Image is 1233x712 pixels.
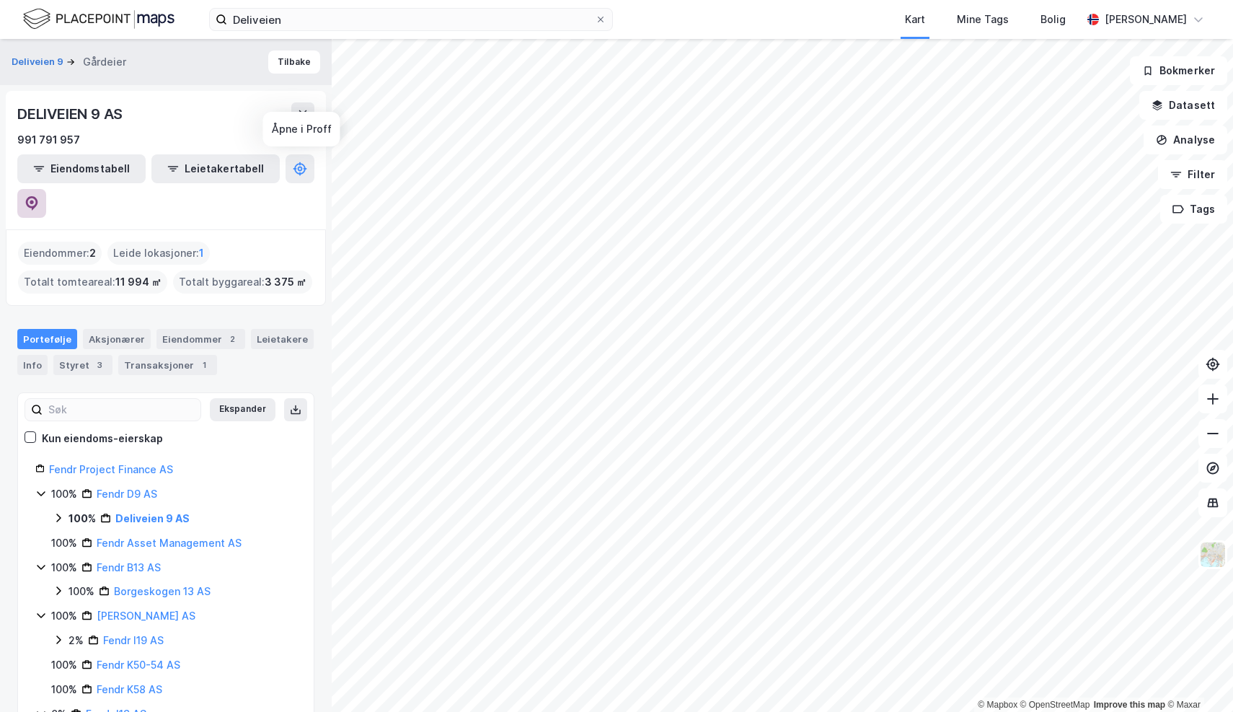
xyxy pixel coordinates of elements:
span: 1 [199,245,204,262]
div: Totalt tomteareal : [18,271,167,294]
button: Ekspander [210,398,275,421]
img: Z [1199,541,1227,568]
button: Analyse [1144,126,1227,154]
div: Eiendommer [156,329,245,349]
button: Eiendomstabell [17,154,146,183]
div: Mine Tags [957,11,1009,28]
div: Leide lokasjoner : [107,242,210,265]
a: Fendr K50-54 AS [97,659,180,671]
div: Transaksjoner [118,355,217,375]
div: 100% [51,607,77,625]
input: Søk [43,399,200,421]
button: Tags [1160,195,1227,224]
button: Leietakertabell [151,154,280,183]
div: 100% [51,559,77,576]
div: Eiendommer : [18,242,102,265]
a: Deliveien 9 AS [115,512,190,524]
span: 3 375 ㎡ [265,273,306,291]
div: Aksjonærer [83,329,151,349]
div: [PERSON_NAME] [1105,11,1187,28]
div: 2 [225,332,239,346]
a: OpenStreetMap [1020,700,1090,710]
button: Tilbake [268,50,320,74]
span: 2 [89,245,96,262]
div: 100% [68,583,94,600]
a: Fendr Asset Management AS [97,537,242,549]
a: Fendr D9 AS [97,488,157,500]
iframe: Chat Widget [1161,643,1233,712]
span: 11 994 ㎡ [115,273,162,291]
div: 100% [51,681,77,698]
div: Bolig [1040,11,1066,28]
button: Bokmerker [1130,56,1227,85]
button: Filter [1158,160,1227,189]
div: Portefølje [17,329,77,349]
div: 2% [68,632,84,649]
div: 991 791 957 [17,131,80,149]
a: Fendr Project Finance AS [49,463,173,475]
div: 100% [68,510,96,527]
a: Fendr K58 AS [97,683,162,695]
div: 1 [197,358,211,372]
input: Søk på adresse, matrikkel, gårdeiere, leietakere eller personer [227,9,595,30]
div: 100% [51,485,77,503]
div: 100% [51,656,77,674]
div: Kontrollprogram for chat [1161,643,1233,712]
a: Mapbox [978,700,1017,710]
a: Fendr B13 AS [97,561,161,573]
a: [PERSON_NAME] AS [97,610,195,622]
div: DELIVEIEN 9 AS [17,102,125,126]
a: Borgeskogen 13 AS [114,585,211,597]
a: Fendr I19 AS [103,634,164,646]
button: Datasett [1139,91,1227,120]
div: Info [17,355,48,375]
a: Improve this map [1094,700,1165,710]
img: logo.f888ab2527a4732fd821a326f86c7f29.svg [23,6,174,32]
div: Kart [905,11,925,28]
div: 100% [51,535,77,552]
div: Kun eiendoms-eierskap [42,430,163,447]
div: 3 [92,358,107,372]
div: Gårdeier [83,53,126,71]
div: Totalt byggareal : [173,271,312,294]
button: Deliveien 9 [12,55,66,69]
div: Leietakere [251,329,314,349]
div: Styret [53,355,112,375]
